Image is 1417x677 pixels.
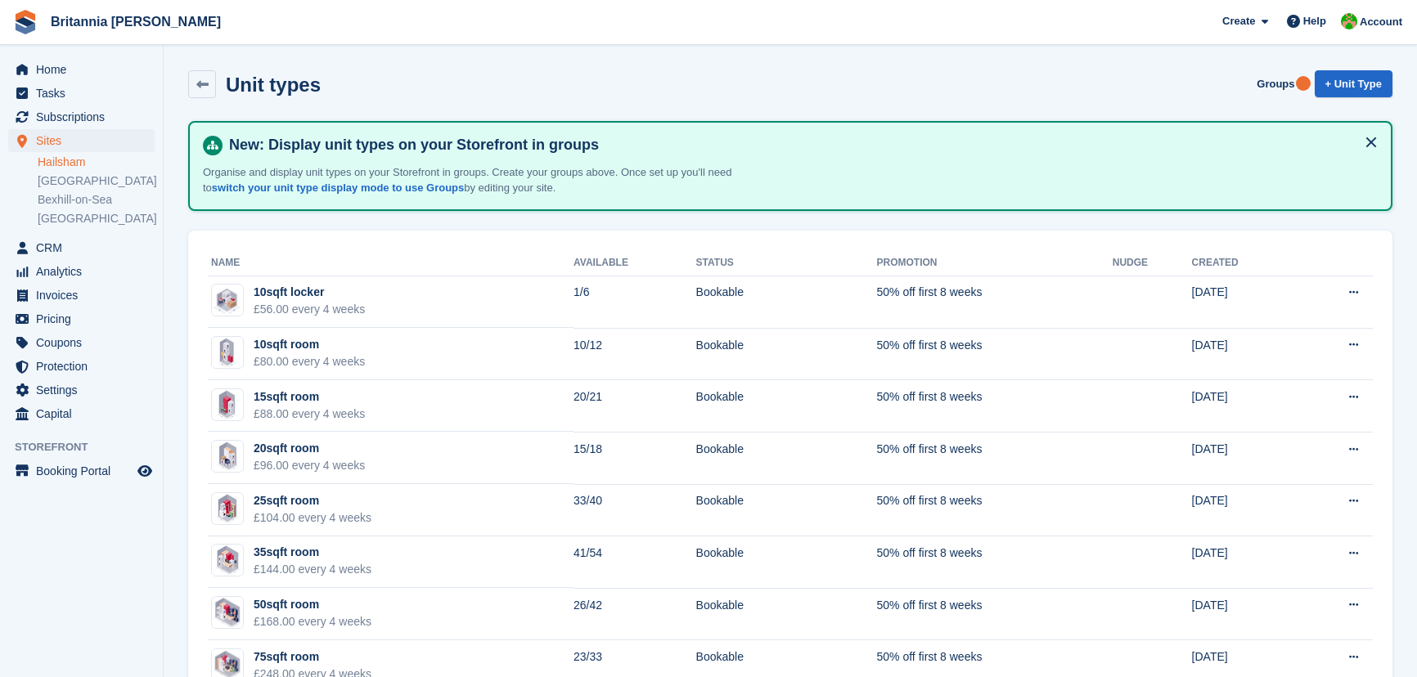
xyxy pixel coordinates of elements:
[254,406,365,423] div: £88.00 every 4 weeks
[36,331,134,354] span: Coupons
[8,460,155,482] a: menu
[1222,13,1255,29] span: Create
[8,105,155,128] a: menu
[1192,588,1297,640] td: [DATE]
[877,432,1113,484] td: 50% off first 8 weeks
[36,402,134,425] span: Capital
[38,155,155,170] a: Hailsham
[8,58,155,81] a: menu
[44,8,227,35] a: Britannia [PERSON_NAME]
[8,331,155,354] a: menu
[213,596,243,629] img: 50FT.png
[1360,14,1402,30] span: Account
[36,460,134,482] span: Booking Portal
[254,613,371,630] div: £168.00 every 4 weeks
[1192,432,1297,484] td: [DATE]
[8,379,155,401] a: menu
[36,105,134,128] span: Subscriptions
[877,484,1113,536] td: 50% off first 8 weeks
[217,336,238,369] img: 10FT-High.png
[1113,250,1192,276] th: Nudge
[254,561,371,578] div: £144.00 every 4 weeks
[696,250,877,276] th: Status
[36,129,134,152] span: Sites
[36,58,134,81] span: Home
[1192,380,1297,433] td: [DATE]
[203,164,776,196] p: Organise and display unit types on your Storefront in groups. Create your groups above. Once set ...
[254,284,365,301] div: 10sqft locker
[254,336,365,353] div: 10sqft room
[8,402,155,425] a: menu
[36,236,134,259] span: CRM
[574,380,696,433] td: 20/21
[877,276,1113,328] td: 50% off first 8 weeks
[1250,70,1301,97] a: Groups
[254,596,371,613] div: 50sqft room
[877,588,1113,640] td: 50% off first 8 weeks
[216,388,239,421] img: 15FT.png
[574,250,696,276] th: Available
[696,328,877,380] td: Bookable
[36,284,134,307] span: Invoices
[8,260,155,283] a: menu
[574,588,696,640] td: 26/42
[215,440,241,473] img: 20FT.png
[696,588,877,640] td: Bookable
[36,260,134,283] span: Analytics
[212,285,243,316] img: 10FT.png
[1315,70,1392,97] a: + Unit Type
[13,10,38,34] img: stora-icon-8386f47178a22dfd0bd8f6a31ec36ba5ce8667c1dd55bd0f319d3a0aa187defe.svg
[696,432,877,484] td: Bookable
[15,439,163,455] span: Storefront
[254,301,365,318] div: £56.00 every 4 weeks
[696,484,877,536] td: Bookable
[1192,536,1297,589] td: [DATE]
[36,82,134,105] span: Tasks
[1341,13,1357,29] img: Wendy Thorp
[8,284,155,307] a: menu
[254,353,365,370] div: £80.00 every 4 weeks
[877,536,1113,589] td: 50% off first 8 weeks
[254,440,365,457] div: 20sqft room
[254,509,371,527] div: £104.00 every 4 weeks
[696,276,877,328] td: Bookable
[36,355,134,378] span: Protection
[574,484,696,536] td: 33/40
[214,544,242,576] img: 35FT.png
[214,492,241,525] img: 25FT.png
[226,74,321,96] h2: Unit types
[8,236,155,259] a: menu
[254,457,365,474] div: £96.00 every 4 weeks
[254,492,371,509] div: 25sqft room
[8,355,155,378] a: menu
[38,192,155,208] a: Bexhill-on-Sea
[8,307,155,330] a: menu
[696,380,877,433] td: Bookable
[574,432,696,484] td: 15/18
[574,328,696,380] td: 10/12
[36,307,134,330] span: Pricing
[574,536,696,589] td: 41/54
[223,136,1378,155] h4: New: Display unit types on your Storefront in groups
[1192,484,1297,536] td: [DATE]
[208,250,574,276] th: Name
[877,250,1113,276] th: Promotion
[8,82,155,105] a: menu
[212,182,464,194] a: switch your unit type display mode to use Groups
[36,379,134,401] span: Settings
[38,173,155,189] a: [GEOGRAPHIC_DATA]
[1192,250,1297,276] th: Created
[38,211,155,226] a: [GEOGRAPHIC_DATA]
[1192,276,1297,328] td: [DATE]
[877,380,1113,433] td: 50% off first 8 weeks
[1296,76,1311,91] div: Tooltip anchor
[877,328,1113,380] td: 50% off first 8 weeks
[1192,328,1297,380] td: [DATE]
[254,388,365,406] div: 15sqft room
[8,129,155,152] a: menu
[1303,13,1326,29] span: Help
[135,461,155,481] a: Preview store
[574,276,696,328] td: 1/6
[254,544,371,561] div: 35sqft room
[254,648,371,666] div: 75sqft room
